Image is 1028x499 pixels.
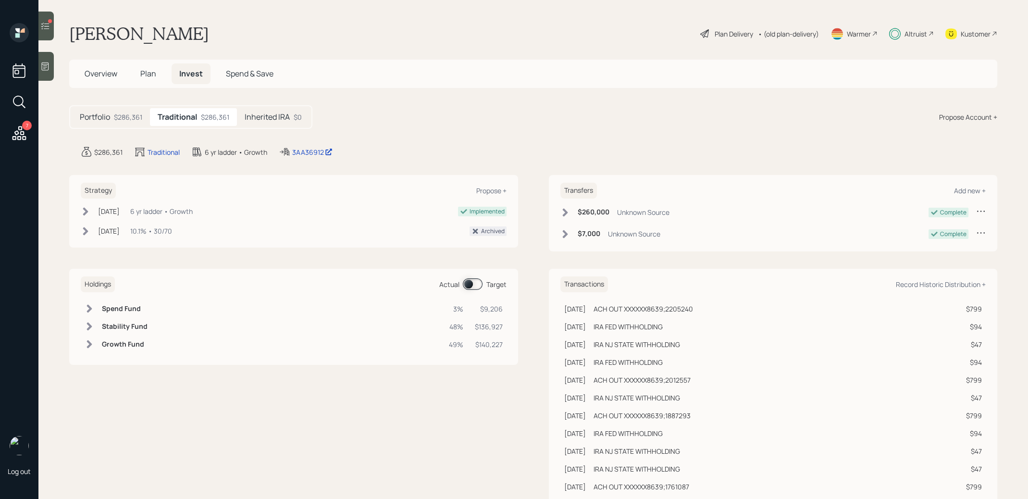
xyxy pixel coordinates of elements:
[226,68,273,79] span: Spend & Save
[564,375,586,385] div: [DATE]
[594,322,663,332] div: IRA FED WITHHOLDING
[94,147,123,157] div: $286,361
[114,112,142,122] div: $286,361
[594,393,680,403] div: IRA NJ STATE WITHHOLDING
[961,322,982,332] div: $94
[961,446,982,456] div: $47
[470,207,505,216] div: Implemented
[475,322,503,332] div: $136,927
[715,29,753,39] div: Plan Delivery
[201,112,229,122] div: $286,361
[22,121,32,130] div: 7
[69,23,209,44] h1: [PERSON_NAME]
[564,411,586,421] div: [DATE]
[594,411,691,421] div: ACH OUT XXXXXX8639;1887293
[961,464,982,474] div: $47
[102,323,148,331] h6: Stability Fund
[130,206,193,216] div: 6 yr ladder • Growth
[475,304,503,314] div: $9,206
[578,208,609,216] h6: $260,000
[486,279,507,289] div: Target
[564,357,586,367] div: [DATE]
[896,280,986,289] div: Record Historic Distribution +
[439,279,459,289] div: Actual
[940,230,966,238] div: Complete
[954,186,986,195] div: Add new +
[594,464,680,474] div: IRA NJ STATE WITHHOLDING
[564,304,586,314] div: [DATE]
[449,339,463,349] div: 49%
[80,112,110,122] h5: Portfolio
[961,411,982,421] div: $799
[81,183,116,199] h6: Strategy
[961,339,982,349] div: $47
[939,112,997,122] div: Propose Account +
[130,226,172,236] div: 10.1% • 30/70
[245,112,290,122] h5: Inherited IRA
[560,276,608,292] h6: Transactions
[594,375,691,385] div: ACH OUT XXXXXX8639;2012557
[594,428,663,438] div: IRA FED WITHHOLDING
[594,482,689,492] div: ACH OUT XXXXXX8639;1761087
[564,446,586,456] div: [DATE]
[961,375,982,385] div: $799
[564,482,586,492] div: [DATE]
[205,147,267,157] div: 6 yr ladder • Growth
[148,147,180,157] div: Traditional
[98,206,120,216] div: [DATE]
[594,304,693,314] div: ACH OUT XXXXXX8639;2205240
[81,276,115,292] h6: Holdings
[608,229,660,239] div: Unknown Source
[961,428,982,438] div: $94
[961,29,991,39] div: Kustomer
[564,393,586,403] div: [DATE]
[10,436,29,455] img: treva-nostdahl-headshot.png
[481,227,505,236] div: Archived
[961,304,982,314] div: $799
[8,467,31,476] div: Log out
[294,112,302,122] div: $0
[564,322,586,332] div: [DATE]
[476,186,507,195] div: Propose +
[102,340,148,349] h6: Growth Fund
[179,68,203,79] span: Invest
[449,304,463,314] div: 3%
[758,29,819,39] div: • (old plan-delivery)
[292,147,333,157] div: 3AA36912
[564,428,586,438] div: [DATE]
[98,226,120,236] div: [DATE]
[847,29,871,39] div: Warmer
[617,207,669,217] div: Unknown Source
[594,339,680,349] div: IRA NJ STATE WITHHOLDING
[564,339,586,349] div: [DATE]
[140,68,156,79] span: Plan
[158,112,197,122] h5: Traditional
[475,339,503,349] div: $140,227
[961,357,982,367] div: $94
[594,446,680,456] div: IRA NJ STATE WITHHOLDING
[904,29,927,39] div: Altruist
[961,482,982,492] div: $799
[560,183,597,199] h6: Transfers
[85,68,117,79] span: Overview
[449,322,463,332] div: 48%
[594,357,663,367] div: IRA FED WITHHOLDING
[961,393,982,403] div: $47
[564,464,586,474] div: [DATE]
[102,305,148,313] h6: Spend Fund
[578,230,600,238] h6: $7,000
[940,208,966,217] div: Complete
